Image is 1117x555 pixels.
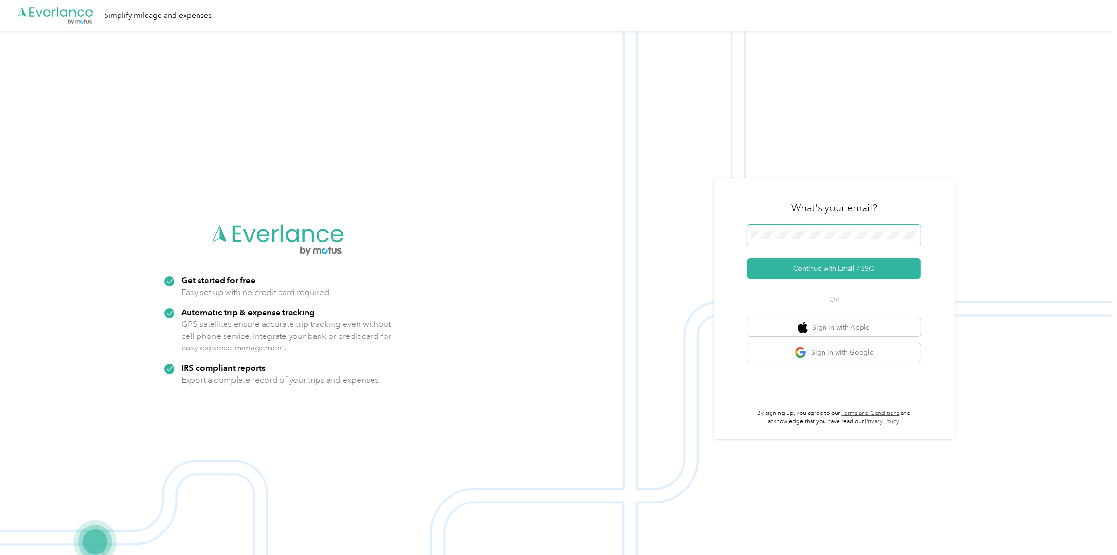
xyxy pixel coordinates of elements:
p: GPS satellites ensure accurate trip tracking even without cell phone service. Integrate your bank... [181,318,392,354]
img: google logo [795,347,807,359]
strong: Get started for free [181,275,255,285]
p: Export a complete record of your trips and expenses. [181,374,381,386]
button: google logoSign in with Google [747,343,921,362]
img: apple logo [798,322,808,334]
span: OR [817,295,851,305]
p: Easy set up with no credit card required [181,286,330,298]
div: Simplify mileage and expenses [104,10,212,22]
strong: IRS compliant reports [181,362,266,373]
a: Terms and Conditions [842,410,900,417]
a: Privacy Policy [865,418,899,425]
h3: What's your email? [791,201,877,215]
button: apple logoSign in with Apple [747,318,921,337]
button: Continue with Email / SSO [747,258,921,279]
p: By signing up, you agree to our and acknowledge that you have read our . [747,409,921,426]
strong: Automatic trip & expense tracking [181,307,315,317]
